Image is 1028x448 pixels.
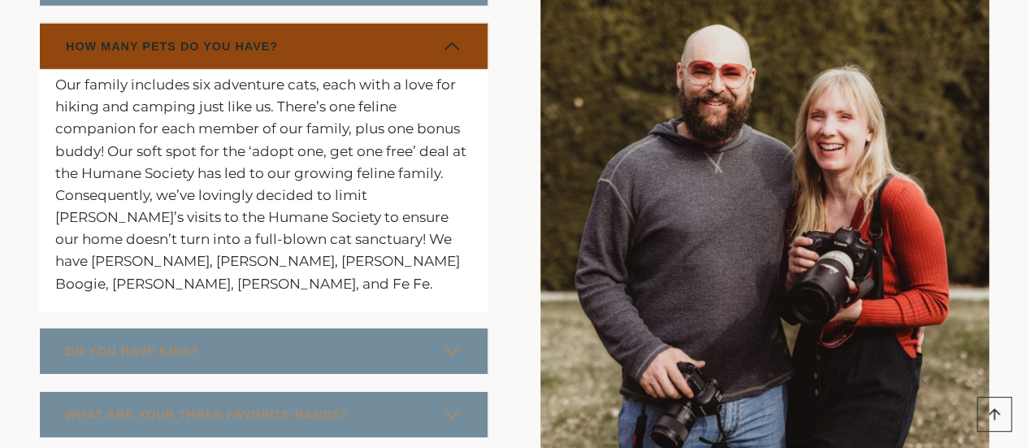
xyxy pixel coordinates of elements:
[66,405,349,424] span: WHAT ARE YOUR THREE FAVORITE BANDS?
[39,328,488,375] button: DO YOU HAVE KIDS?
[55,74,472,295] p: Our family includes six adventure cats, each with a love for hiking and camping just like us. The...
[977,397,1012,432] a: Scroll to top
[66,341,199,361] span: DO YOU HAVE KIDS?
[39,391,488,438] button: WHAT ARE YOUR THREE FAVORITE BANDS?
[39,70,488,311] div: HOW MANY PETS DO YOU HAVE?
[66,37,278,56] span: HOW MANY PETS DO YOU HAVE?
[39,23,488,70] button: HOW MANY PETS DO YOU HAVE?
